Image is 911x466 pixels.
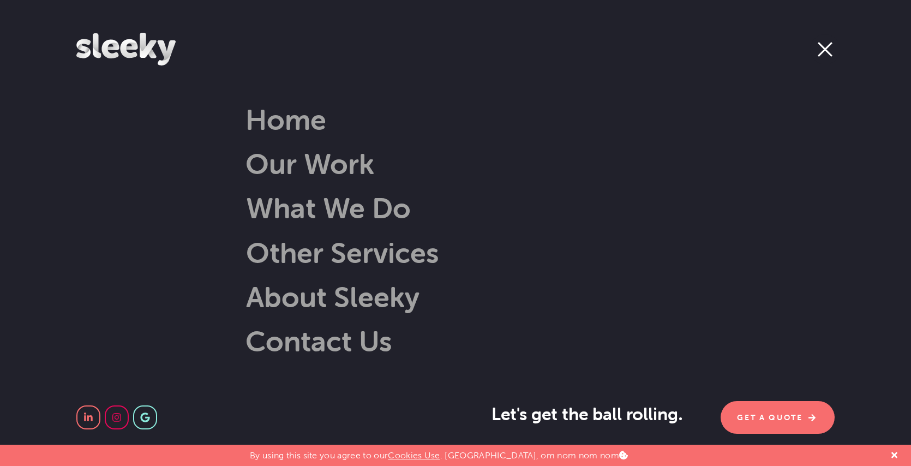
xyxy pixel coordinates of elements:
[492,403,682,425] span: Let's get the ball rolling
[388,450,440,461] a: Cookies Use
[76,33,176,65] img: Sleeky Web Design Newcastle
[245,102,326,137] a: Home
[213,190,411,225] a: What We Do
[678,404,682,424] span: .
[213,235,439,270] a: Other Services
[721,401,834,434] a: Get A Quote
[245,146,374,181] a: Our Work
[213,279,419,314] a: About Sleeky
[245,324,392,359] a: Contact Us
[250,445,628,461] p: By using this site you agree to our . [GEOGRAPHIC_DATA], om nom nom nom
